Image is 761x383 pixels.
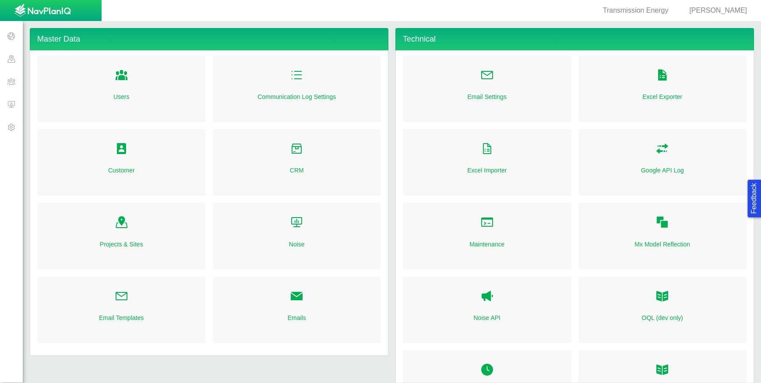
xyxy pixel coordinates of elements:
[655,66,669,85] a: Folder Open Icon
[468,92,507,101] a: Email Settings
[115,213,128,232] a: Folder Open Icon
[578,203,747,269] div: Folder Open Icon Mx Model Reflection
[395,28,754,50] h4: Technical
[115,287,128,306] a: Folder Open Icon
[403,129,571,196] div: Folder Open Icon Excel Importer
[290,140,303,159] a: Folder Open Icon
[100,240,143,249] a: Projects & Sites
[213,56,381,122] div: Folder Open Icon Communication Log Settings
[213,203,381,269] div: Folder Open Icon Noise
[480,213,494,232] a: Folder Open Icon
[634,240,690,249] a: Mx Model Reflection
[403,203,571,269] div: Folder Open Icon Maintenance
[578,56,747,122] div: Folder Open Icon Excel Exporter
[37,277,206,343] div: Folder Open Icon Email Templates
[115,66,128,85] a: Folder Open Icon
[655,213,669,232] a: Folder Open Icon
[679,6,750,16] div: [PERSON_NAME]
[642,92,682,101] a: Excel Exporter
[578,277,747,343] div: OQL OQL (dev only)
[480,140,494,159] a: Folder Open Icon
[113,92,130,101] a: Users
[641,166,684,175] a: Google API Log
[655,361,669,380] a: Folder Open Icon
[99,313,144,322] a: Email Templates
[289,240,305,249] a: Noise
[30,28,388,50] h4: Master Data
[642,313,683,322] a: OQL (dev only)
[480,361,494,380] a: Folder Open Icon
[290,287,303,306] a: Folder Open Icon
[747,179,761,217] button: Feedback
[655,140,669,159] a: Folder Open Icon
[37,129,206,196] div: Folder Open Icon Customer
[108,166,135,175] a: Customer
[37,56,206,122] div: Folder Open Icon Users
[689,7,747,14] span: [PERSON_NAME]
[37,203,206,269] div: Folder Open Icon Projects & Sites
[480,287,494,306] a: Noise API
[655,287,669,306] a: OQL
[257,92,336,101] a: Communication Log Settings
[290,66,303,85] a: Folder Open Icon
[288,313,306,322] a: Emails
[14,4,71,18] img: UrbanGroupSolutionsTheme$USG_Images$logo.png
[480,66,494,85] a: Folder Open Icon
[403,277,571,343] div: Noise API Noise API
[290,166,304,175] a: CRM
[474,313,500,322] a: Noise API
[469,240,504,249] a: Maintenance
[467,166,507,175] a: Excel Importer
[213,129,381,196] div: Folder Open Icon CRM
[578,129,747,196] div: Folder Open Icon Google API Log
[603,7,669,14] span: Transmission Energy
[115,140,128,159] a: Folder Open Icon
[213,277,381,343] div: Folder Open Icon Emails
[403,56,571,122] div: Folder Open Icon Email Settings
[290,213,303,232] a: Folder Open Icon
